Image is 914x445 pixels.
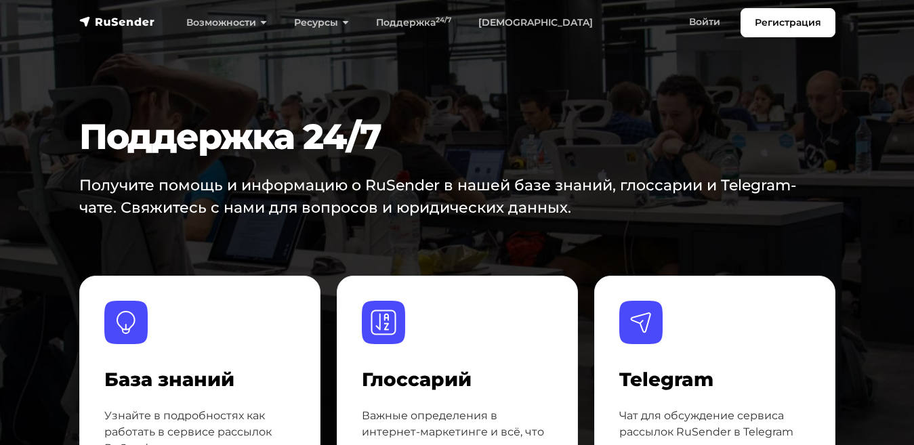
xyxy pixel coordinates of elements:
[79,174,800,219] p: Получите помощь и информацию о RuSender в нашей базе знаний, глоссарии и Telegram-чате. Свяжитесь...
[436,16,451,24] sup: 24/7
[741,8,835,37] a: Регистрация
[104,368,295,391] h4: База знаний
[619,301,663,344] img: Telegram
[281,9,362,37] a: Ресурсы
[465,9,606,37] a: [DEMOGRAPHIC_DATA]
[676,8,734,36] a: Войти
[362,368,553,391] h4: Глоссарий
[619,408,810,440] p: Чат для обсуждение сервиса рассылок RuSender в Telegram
[79,15,155,28] img: RuSender
[362,9,465,37] a: Поддержка24/7
[173,9,281,37] a: Возможности
[619,368,810,391] h4: Telegram
[79,116,835,158] h1: Поддержка 24/7
[104,301,148,344] img: База знаний
[362,301,405,344] img: Глоссарий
